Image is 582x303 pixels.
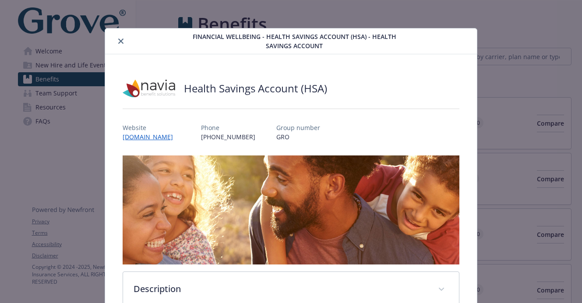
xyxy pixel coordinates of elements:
p: Description [134,282,427,296]
a: [DOMAIN_NAME] [123,133,180,141]
span: Financial Wellbeing - Health Savings Account (HSA) - Health Savings Account [185,32,404,50]
button: close [116,36,126,46]
p: GRO [276,132,320,141]
img: banner [123,155,459,264]
p: Website [123,123,180,132]
p: Phone [201,123,255,132]
h2: Health Savings Account (HSA) [184,81,327,96]
p: [PHONE_NUMBER] [201,132,255,141]
img: Navia Benefit Solutions [123,75,175,102]
p: Group number [276,123,320,132]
